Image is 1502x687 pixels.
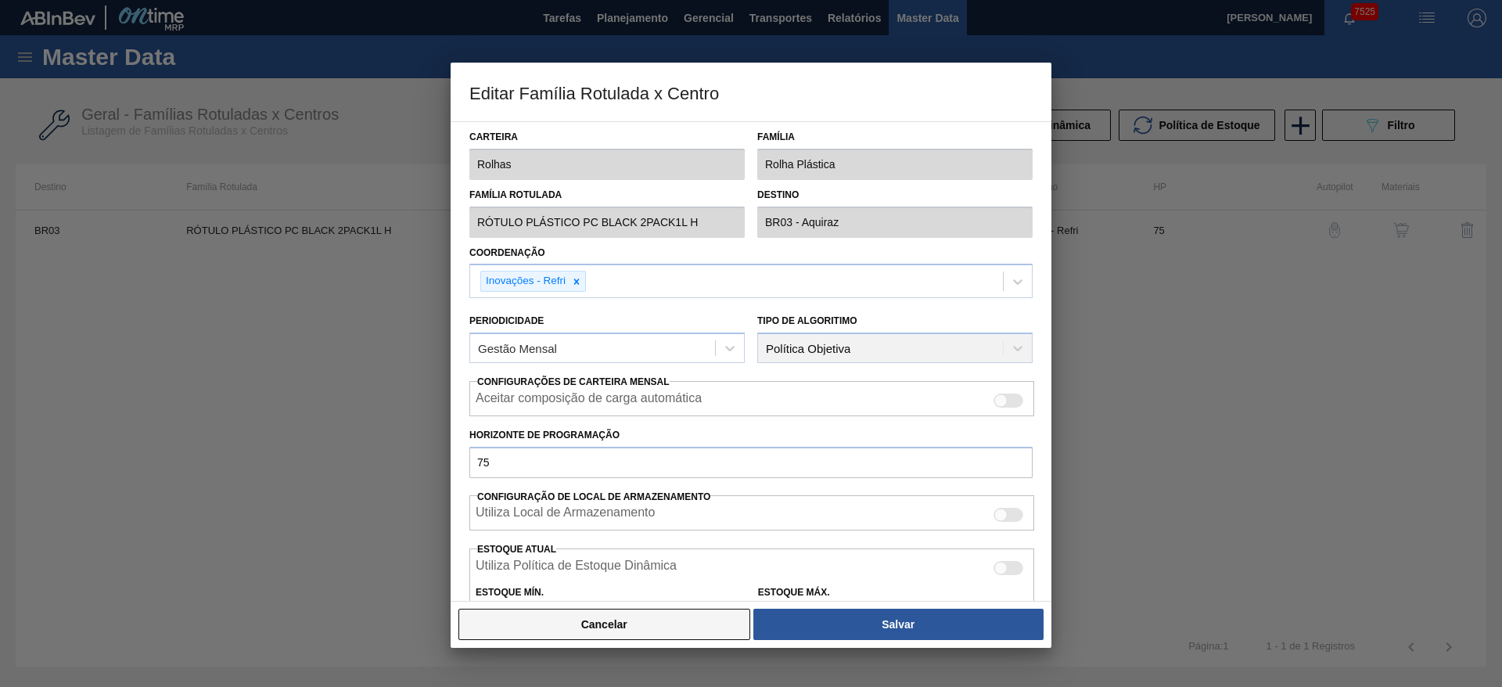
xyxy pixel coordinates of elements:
span: Configuração de Local de Armazenamento [477,491,710,502]
label: Quando ativada, o sistema irá usar os estoques usando a Política de Estoque Dinâmica. [476,559,677,577]
label: Estoque Mín. [476,587,544,598]
label: Tipo de Algoritimo [757,315,857,326]
label: Família [757,126,1033,149]
label: Carteira [469,126,745,149]
label: Quando ativada, o sistema irá exibir os estoques de diferentes locais de armazenamento. [476,505,655,524]
h3: Editar Família Rotulada x Centro [451,63,1051,122]
span: Configurações de Carteira Mensal [477,376,670,387]
label: Horizonte de Programação [469,424,1033,447]
label: Destino [757,184,1033,207]
label: Família Rotulada [469,184,745,207]
div: Gestão Mensal [478,342,557,355]
div: Inovações - Refri [481,272,568,291]
label: Estoque Atual [477,544,556,555]
button: Salvar [753,609,1044,640]
label: Estoque Máx. [758,587,830,598]
label: Periodicidade [469,315,544,326]
label: Aceitar composição de carga automática [476,391,702,410]
button: Cancelar [458,609,750,640]
label: Coordenação [469,247,545,258]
